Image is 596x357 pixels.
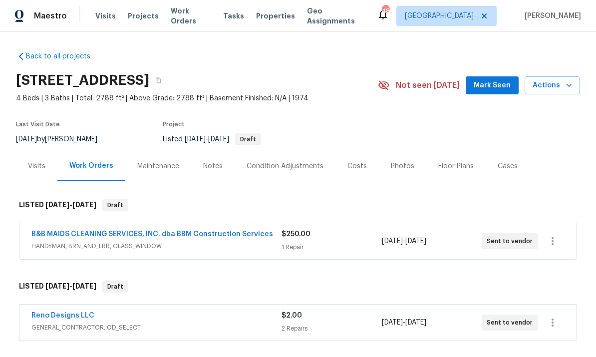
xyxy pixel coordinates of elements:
[31,312,94,319] a: Reno Designs LLC
[405,238,426,245] span: [DATE]
[208,136,229,143] span: [DATE]
[16,51,112,61] a: Back to all projects
[31,323,282,333] span: GENERAL_CONTRACTOR, OD_SELECT
[171,6,211,26] span: Work Orders
[149,71,167,89] button: Copy Address
[382,319,403,326] span: [DATE]
[19,281,96,293] h6: LISTED
[382,6,389,16] div: 48
[16,271,580,303] div: LISTED [DATE]-[DATE]Draft
[405,11,474,21] span: [GEOGRAPHIC_DATA]
[282,231,310,238] span: $250.00
[185,136,229,143] span: -
[45,201,96,208] span: -
[247,161,323,171] div: Condition Adjustments
[438,161,474,171] div: Floor Plans
[31,241,282,251] span: HANDYMAN, BRN_AND_LRR, GLASS_WINDOW
[282,242,381,252] div: 1 Repair
[236,136,260,142] span: Draft
[391,161,414,171] div: Photos
[72,283,96,290] span: [DATE]
[405,319,426,326] span: [DATE]
[45,201,69,208] span: [DATE]
[95,11,116,21] span: Visits
[256,11,295,21] span: Properties
[282,312,302,319] span: $2.00
[19,199,96,211] h6: LISTED
[34,11,67,21] span: Maestro
[382,318,426,328] span: -
[282,324,381,334] div: 2 Repairs
[382,236,426,246] span: -
[466,76,519,95] button: Mark Seen
[203,161,223,171] div: Notes
[16,75,149,85] h2: [STREET_ADDRESS]
[16,121,60,127] span: Last Visit Date
[307,6,365,26] span: Geo Assignments
[45,283,69,290] span: [DATE]
[28,161,45,171] div: Visits
[72,201,96,208] span: [DATE]
[16,93,378,103] span: 4 Beds | 3 Baths | Total: 2788 ft² | Above Grade: 2788 ft² | Basement Finished: N/A | 1974
[16,189,580,221] div: LISTED [DATE]-[DATE]Draft
[474,79,511,92] span: Mark Seen
[525,76,580,95] button: Actions
[128,11,159,21] span: Projects
[487,318,537,328] span: Sent to vendor
[533,79,572,92] span: Actions
[103,200,127,210] span: Draft
[521,11,581,21] span: [PERSON_NAME]
[69,161,113,171] div: Work Orders
[137,161,179,171] div: Maintenance
[103,282,127,292] span: Draft
[163,121,185,127] span: Project
[396,80,460,90] span: Not seen [DATE]
[45,283,96,290] span: -
[31,231,273,238] a: B&B MAIDS CLEANING SERVICES, INC. dba BBM Construction Services
[185,136,206,143] span: [DATE]
[347,161,367,171] div: Costs
[498,161,518,171] div: Cases
[16,133,109,145] div: by [PERSON_NAME]
[223,12,244,19] span: Tasks
[382,238,403,245] span: [DATE]
[487,236,537,246] span: Sent to vendor
[16,136,37,143] span: [DATE]
[163,136,261,143] span: Listed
